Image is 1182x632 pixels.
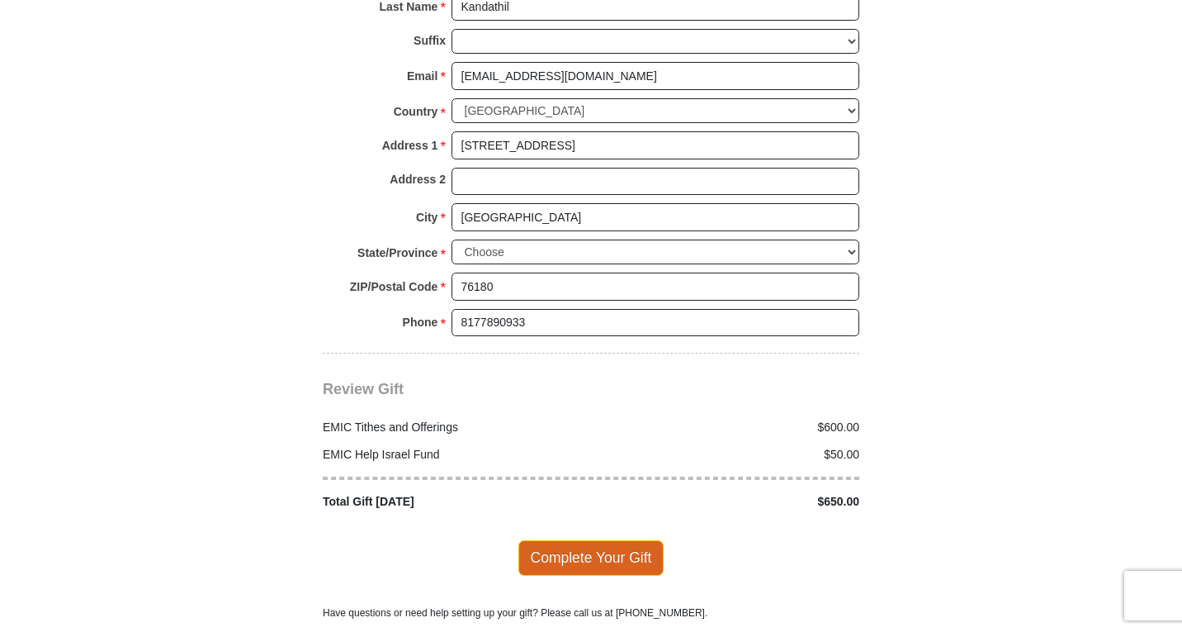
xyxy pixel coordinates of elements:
div: $50.00 [591,446,868,463]
strong: Country [394,100,438,123]
strong: Phone [403,311,438,334]
strong: ZIP/Postal Code [350,275,438,298]
div: $650.00 [591,493,868,511]
strong: Email [407,64,437,88]
div: Total Gift [DATE] [314,493,592,511]
strong: Address 1 [382,134,438,157]
strong: City [416,206,437,229]
div: EMIC Help Israel Fund [314,446,592,463]
span: Complete Your Gift [518,540,664,575]
div: EMIC Tithes and Offerings [314,419,592,436]
strong: State/Province [357,241,437,264]
strong: Address 2 [390,168,446,191]
p: Have questions or need help setting up your gift? Please call us at [PHONE_NUMBER]. [323,606,859,620]
strong: Suffix [414,29,446,52]
span: Review Gift [323,381,404,397]
div: $600.00 [591,419,868,436]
